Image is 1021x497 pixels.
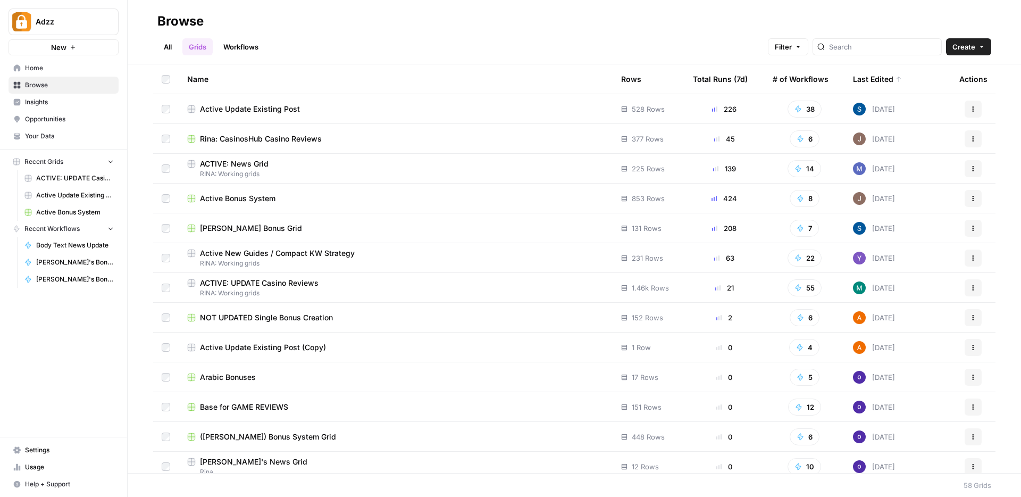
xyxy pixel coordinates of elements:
[20,271,119,288] a: [PERSON_NAME]'s Bonus Text Creation + Language
[25,63,114,73] span: Home
[187,64,604,94] div: Name
[157,13,204,30] div: Browse
[632,342,651,353] span: 1 Row
[853,341,895,354] div: [DATE]
[693,283,756,293] div: 21
[775,42,792,52] span: Filter
[200,402,288,412] span: Base for GAME REVIEWS
[157,38,178,55] a: All
[36,173,114,183] span: ACTIVE: UPDATE Casino Reviews
[200,104,300,114] span: Active Update Existing Post
[9,154,119,170] button: Recent Grids
[51,42,66,53] span: New
[829,42,937,52] input: Search
[788,250,822,267] button: 22
[182,38,213,55] a: Grids
[25,445,114,455] span: Settings
[693,402,756,412] div: 0
[853,132,895,145] div: [DATE]
[693,461,756,472] div: 0
[187,104,604,114] a: Active Update Existing Post
[853,281,895,294] div: [DATE]
[20,204,119,221] a: Active Bonus System
[853,281,866,294] img: slv4rmlya7xgt16jt05r5wgtlzht
[632,104,665,114] span: 528 Rows
[790,130,819,147] button: 6
[9,111,119,128] a: Opportunities
[217,38,265,55] a: Workflows
[693,223,756,234] div: 208
[200,312,333,323] span: NOT UPDATED Single Bonus Creation
[20,237,119,254] a: Body Text News Update
[632,312,663,323] span: 152 Rows
[187,288,604,298] span: RINA: Working grids
[693,104,756,114] div: 226
[200,193,275,204] span: Active Bonus System
[200,342,326,353] span: Active Update Existing Post (Copy)
[200,223,302,234] span: [PERSON_NAME] Bonus Grid
[36,190,114,200] span: Active Update Existing Post
[853,222,895,235] div: [DATE]
[9,442,119,459] a: Settings
[187,134,604,144] a: Rina: CasinosHub Casino Reviews
[853,103,895,115] div: [DATE]
[788,101,822,118] button: 38
[200,432,336,442] span: ([PERSON_NAME]) Bonus System Grid
[25,131,114,141] span: Your Data
[25,114,114,124] span: Opportunities
[200,457,307,467] span: [PERSON_NAME]'s News Grid
[853,132,866,145] img: qk6vosqy2sb4ovvtvs3gguwethpi
[693,193,756,204] div: 424
[187,159,604,179] a: ACTIVE: News GridRINA: Working grids
[632,432,665,442] span: 448 Rows
[853,192,866,205] img: qk6vosqy2sb4ovvtvs3gguwethpi
[187,312,604,323] a: NOT UPDATED Single Bonus Creation
[187,432,604,442] a: ([PERSON_NAME]) Bonus System Grid
[200,278,319,288] span: ACTIVE: UPDATE Casino Reviews
[853,162,866,175] img: nmxawk7762aq8nwt4bciot6986w0
[788,458,821,475] button: 10
[187,342,604,353] a: Active Update Existing Post (Copy)
[952,42,975,52] span: Create
[853,222,866,235] img: v57kel29kunc1ymryyci9cunv9zd
[853,401,866,413] img: c47u9ku7g2b7umnumlgy64eel5a2
[9,60,119,77] a: Home
[788,160,821,177] button: 14
[790,369,819,386] button: 5
[853,430,895,443] div: [DATE]
[853,192,895,205] div: [DATE]
[9,9,119,35] button: Workspace: Adzz
[693,134,756,144] div: 45
[768,38,808,55] button: Filter
[20,187,119,204] a: Active Update Existing Post
[632,253,663,263] span: 231 Rows
[187,259,604,268] span: RINA: Working grids
[853,311,866,324] img: 1uqwqwywk0hvkeqipwlzjk5gjbnq
[959,64,987,94] div: Actions
[20,170,119,187] a: ACTIVE: UPDATE Casino Reviews
[693,432,756,442] div: 0
[25,80,114,90] span: Browse
[853,460,866,473] img: c47u9ku7g2b7umnumlgy64eel5a2
[632,283,669,293] span: 1.46k Rows
[788,399,821,416] button: 12
[853,371,866,384] img: c47u9ku7g2b7umnumlgy64eel5a2
[693,64,748,94] div: Total Runs (7d)
[187,169,604,179] span: RINA: Working grids
[187,372,604,383] a: Arabic Bonuses
[632,193,665,204] span: 853 Rows
[853,252,895,264] div: [DATE]
[36,16,100,27] span: Adzz
[187,457,604,477] a: [PERSON_NAME]'s News GridRina
[632,223,662,234] span: 131 Rows
[20,254,119,271] a: [PERSON_NAME]'s Bonus Text Creation [PERSON_NAME]
[632,134,664,144] span: 377 Rows
[9,94,119,111] a: Insights
[693,253,756,263] div: 63
[790,220,819,237] button: 7
[25,479,114,489] span: Help + Support
[853,430,866,443] img: c47u9ku7g2b7umnumlgy64eel5a2
[789,339,819,356] button: 4
[200,159,269,169] span: ACTIVE: News Grid
[187,402,604,412] a: Base for GAME REVIEWS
